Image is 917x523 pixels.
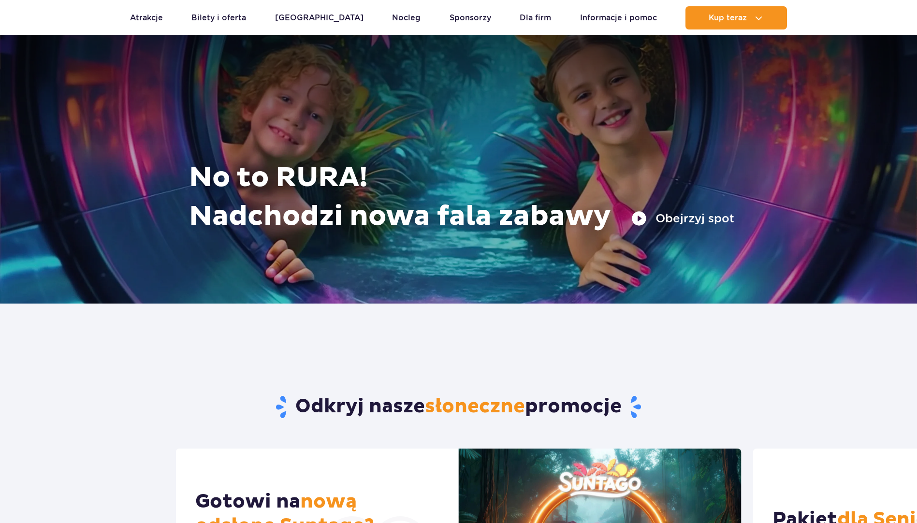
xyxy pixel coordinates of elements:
a: [GEOGRAPHIC_DATA] [275,6,364,29]
h2: Odkryj nasze promocje [175,394,742,420]
button: Obejrzyj spot [631,211,734,226]
a: Nocleg [392,6,421,29]
span: słoneczne [425,394,525,419]
a: Dla firm [520,6,551,29]
a: Bilety i oferta [191,6,246,29]
a: Sponsorzy [450,6,491,29]
a: Atrakcje [130,6,163,29]
span: Kup teraz [709,14,747,22]
button: Kup teraz [685,6,787,29]
a: Informacje i pomoc [580,6,657,29]
h1: No to RURA! Nadchodzi nowa fala zabawy [189,159,734,236]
